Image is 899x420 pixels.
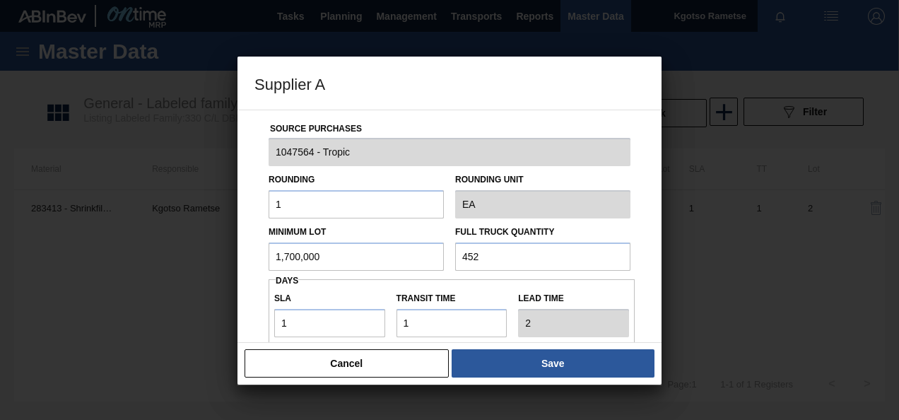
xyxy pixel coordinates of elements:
h3: Supplier A [237,57,662,110]
button: Cancel [245,349,449,378]
label: SLA [274,288,385,309]
label: Rounding [269,175,315,185]
label: Lead time [518,288,629,309]
label: Minimum Lot [269,227,326,237]
label: Source Purchases [270,124,362,134]
label: Rounding Unit [455,170,630,190]
label: Full Truck Quantity [455,227,554,237]
span: Days [276,276,298,286]
label: Transit time [396,288,507,309]
button: Save [452,349,654,378]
